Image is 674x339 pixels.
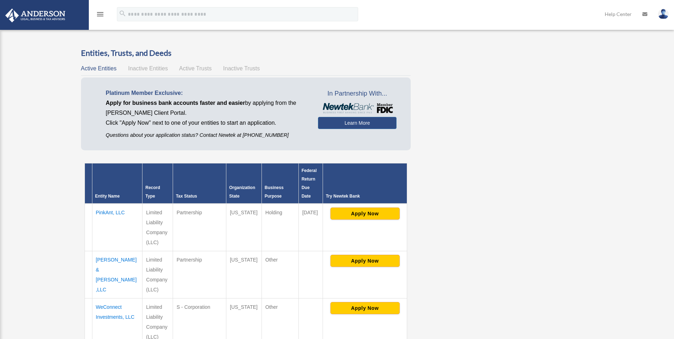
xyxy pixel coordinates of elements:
[81,48,411,59] h3: Entities, Trusts, and Deeds
[119,10,126,17] i: search
[318,88,397,99] span: In Partnership With...
[142,251,173,298] td: Limited Liability Company (LLC)
[330,255,400,267] button: Apply Now
[92,163,142,204] th: Entity Name
[261,251,298,298] td: Other
[106,98,307,118] p: by applying from the [PERSON_NAME] Client Portal.
[3,9,68,22] img: Anderson Advisors Platinum Portal
[173,204,226,251] td: Partnership
[106,131,307,140] p: Questions about your application status? Contact Newtek at [PHONE_NUMBER]
[142,204,173,251] td: Limited Liability Company (LLC)
[226,163,261,204] th: Organization State
[173,251,226,298] td: Partnership
[92,251,142,298] td: [PERSON_NAME] & [PERSON_NAME] ,LLC
[106,88,307,98] p: Platinum Member Exclusive:
[298,163,323,204] th: Federal Return Due Date
[179,65,212,71] span: Active Trusts
[223,65,260,71] span: Inactive Trusts
[128,65,168,71] span: Inactive Entities
[92,204,142,251] td: PinkAnt, LLC
[226,251,261,298] td: [US_STATE]
[106,118,307,128] p: Click "Apply Now" next to one of your entities to start an application.
[326,192,404,200] div: Try Newtek Bank
[261,163,298,204] th: Business Purpose
[226,204,261,251] td: [US_STATE]
[298,204,323,251] td: [DATE]
[658,9,669,19] img: User Pic
[330,302,400,314] button: Apply Now
[96,10,104,18] i: menu
[81,65,117,71] span: Active Entities
[96,12,104,18] a: menu
[142,163,173,204] th: Record Type
[322,103,393,114] img: NewtekBankLogoSM.png
[330,208,400,220] button: Apply Now
[173,163,226,204] th: Tax Status
[318,117,397,129] a: Learn More
[261,204,298,251] td: Holding
[106,100,245,106] span: Apply for business bank accounts faster and easier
